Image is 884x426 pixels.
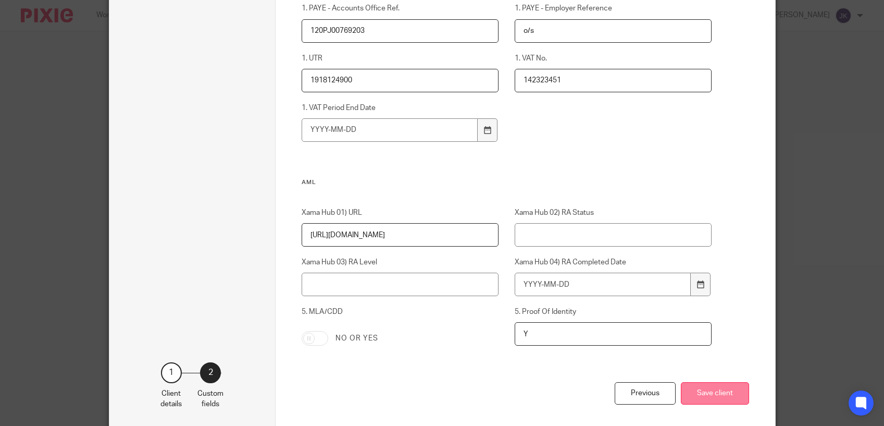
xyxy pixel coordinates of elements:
[302,3,499,14] label: 1. PAYE - Accounts Office Ref.
[515,3,712,14] label: 1. PAYE - Employer Reference
[515,273,691,296] input: YYYY-MM-DD
[302,307,499,323] label: 5. MLA/CDD
[515,257,712,267] label: Xama Hub 04) RA Completed Date
[200,362,221,383] div: 2
[302,53,499,64] label: 1. UTR
[197,388,223,410] p: Custom fields
[515,208,712,218] label: Xama Hub 02) RA Status
[515,307,712,317] label: 5. Proof Of Identity
[615,382,676,405] div: Previous
[302,208,499,218] label: Xama Hub 01) URL
[335,333,378,344] label: No or yes
[160,388,182,410] p: Client details
[302,118,478,142] input: YYYY-MM-DD
[302,103,499,113] label: 1. VAT Period End Date
[681,382,749,405] button: Save client
[302,178,712,187] h3: AML
[302,257,499,267] label: Xama Hub 03) RA Level
[515,53,712,64] label: 1. VAT No.
[161,362,182,383] div: 1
